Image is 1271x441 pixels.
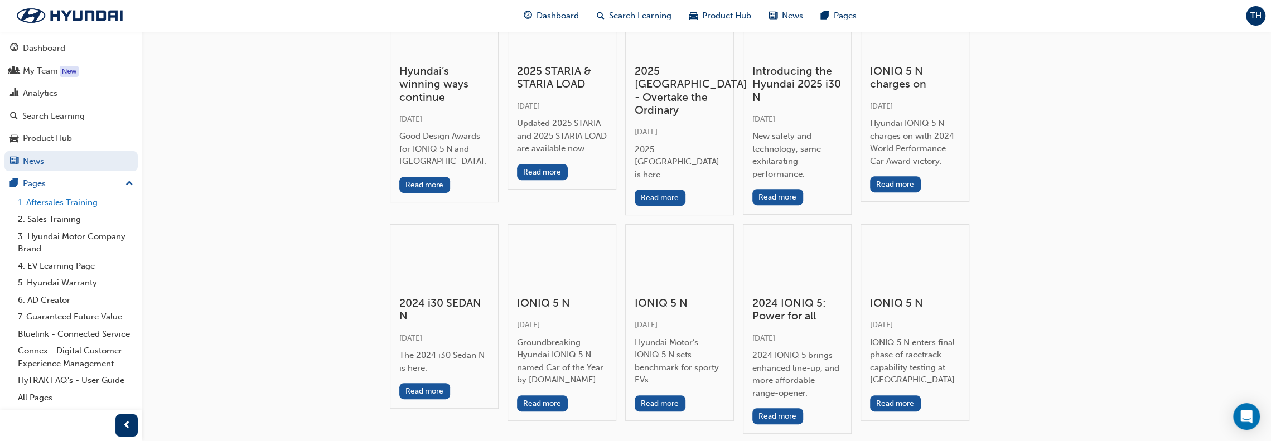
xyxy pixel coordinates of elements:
a: HyTRAK FAQ's - User Guide [13,372,138,389]
div: The 2024 i30 Sedan N is here. [399,349,489,374]
button: TH [1246,6,1265,26]
span: [DATE] [517,101,540,111]
a: News [4,151,138,172]
button: Read more [870,395,921,411]
span: chart-icon [10,89,18,99]
h3: 2025 [GEOGRAPHIC_DATA] - Overtake the Ordinary [635,65,724,117]
a: 7. Guaranteed Future Value [13,308,138,326]
h3: 2024 i30 SEDAN N [399,297,489,323]
div: Tooltip anchor [60,66,79,77]
button: Read more [517,164,568,180]
span: up-icon [125,177,133,191]
button: Read more [635,190,685,206]
img: Trak [6,4,134,27]
div: My Team [23,65,58,77]
span: [DATE] [870,101,893,111]
a: All Pages [13,389,138,406]
button: Read more [752,408,803,424]
a: 6. AD Creator [13,292,138,309]
span: pages-icon [10,179,18,189]
a: 5. Hyundai Warranty [13,274,138,292]
div: Open Intercom Messenger [1233,403,1260,430]
span: news-icon [769,9,777,23]
a: 2024 IONIQ 5: Power for all[DATE]2024 IONIQ 5 brings enhanced line-up, and more affordable range-... [743,224,852,434]
span: [DATE] [517,320,540,329]
h3: IONIQ 5 N charges on [870,65,960,91]
button: Pages [4,173,138,194]
button: Read more [870,176,921,192]
h3: Introducing the Hyundai 2025 i30 N [752,65,842,104]
h3: 2024 IONIQ 5: Power for all [752,297,842,323]
span: people-icon [10,66,18,76]
div: Good Design Awards for IONIQ 5 N and [GEOGRAPHIC_DATA]. [399,130,489,168]
div: Groundbreaking Hyundai IONIQ 5 N named Car of the Year by [DOMAIN_NAME]. [517,336,607,386]
span: TH [1250,9,1262,22]
span: Product Hub [702,9,751,22]
a: 3. Hyundai Motor Company Brand [13,228,138,258]
a: search-iconSearch Learning [588,4,680,27]
a: Bluelink - Connected Service [13,326,138,343]
a: Search Learning [4,106,138,127]
div: Analytics [23,87,57,100]
span: Dashboard [537,9,579,22]
a: 1. Aftersales Training [13,194,138,211]
a: IONIQ 5 N[DATE]Hyundai Motor’s IONIQ 5 N sets benchmark for sporty EVs.Read more [625,224,734,420]
a: My Team [4,61,138,81]
div: Dashboard [23,42,65,55]
span: pages-icon [821,9,829,23]
a: Connex - Digital Customer Experience Management [13,342,138,372]
span: [DATE] [635,320,658,329]
div: New safety and technology, same exhilarating performance. [752,130,842,180]
a: 2. Sales Training [13,211,138,228]
a: guage-iconDashboard [515,4,588,27]
div: Hyundai IONIQ 5 N charges on with 2024 World Performance Car Award victory. [870,117,960,167]
div: 2024 IONIQ 5 brings enhanced line-up, and more affordable range-opener. [752,349,842,399]
span: Search Learning [609,9,671,22]
span: car-icon [10,134,18,144]
div: Pages [23,177,46,190]
div: 2025 [GEOGRAPHIC_DATA] is here. [635,143,724,181]
a: IONIQ 5 N[DATE]Groundbreaking Hyundai IONIQ 5 N named Car of the Year by [DOMAIN_NAME].Read more [508,224,616,420]
span: [DATE] [399,114,422,124]
button: Read more [635,395,685,411]
a: Product Hub [4,128,138,149]
span: search-icon [10,112,18,122]
span: car-icon [689,9,698,23]
button: Read more [399,383,450,399]
a: Analytics [4,83,138,104]
span: prev-icon [123,419,131,433]
div: Updated 2025 STARIA and 2025 STARIA LOAD are available now. [517,117,607,155]
div: Product Hub [23,132,72,145]
div: Hyundai Motor’s IONIQ 5 N sets benchmark for sporty EVs. [635,336,724,386]
button: Read more [752,189,803,205]
span: guage-icon [10,43,18,54]
a: pages-iconPages [812,4,866,27]
span: search-icon [597,9,605,23]
span: [DATE] [399,333,422,343]
a: car-iconProduct Hub [680,4,760,27]
a: IONIQ 5 N[DATE]IONIQ 5 N enters final phase of racetrack capability testing at [GEOGRAPHIC_DATA].... [861,224,969,420]
span: guage-icon [524,9,532,23]
button: DashboardMy TeamAnalyticsSearch LearningProduct HubNews [4,36,138,173]
h3: IONIQ 5 N [517,297,607,309]
span: [DATE] [870,320,893,329]
a: 4. EV Learning Page [13,258,138,275]
h3: 2025 STARIA & STARIA LOAD [517,65,607,91]
span: Pages [834,9,857,22]
a: news-iconNews [760,4,812,27]
h3: IONIQ 5 N [635,297,724,309]
a: 2024 i30 SEDAN N[DATE]The 2024 i30 Sedan N is here.Read more [390,224,499,409]
div: Search Learning [22,110,85,123]
span: [DATE] [635,127,658,137]
span: [DATE] [752,333,775,343]
span: news-icon [10,157,18,167]
button: Read more [517,395,568,411]
button: Read more [399,177,450,193]
h3: Hyundai’s winning ways continue [399,65,489,104]
a: Dashboard [4,38,138,59]
h3: IONIQ 5 N [870,297,960,309]
span: [DATE] [752,114,775,124]
span: News [782,9,803,22]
